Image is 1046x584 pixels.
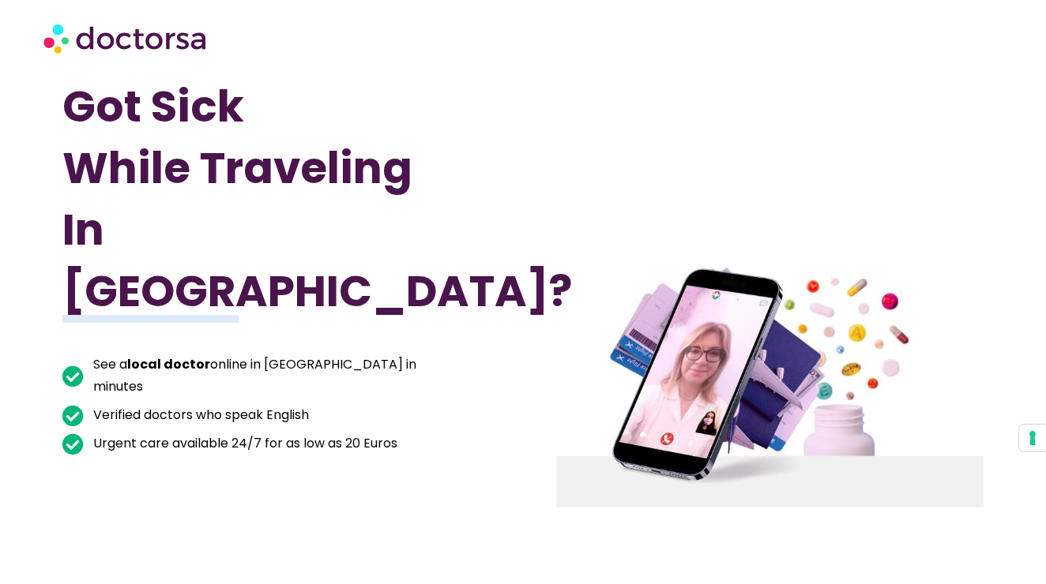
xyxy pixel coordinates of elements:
[89,404,309,426] span: Verified doctors who speak English
[127,355,210,373] b: local doctor
[89,354,453,398] span: See a online in [GEOGRAPHIC_DATA] in minutes
[62,76,453,322] h1: Got Sick While Traveling In [GEOGRAPHIC_DATA]?
[89,432,397,455] span: Urgent care available 24/7 for as low as 20 Euros
[1019,425,1046,451] button: Your consent preferences for tracking technologies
